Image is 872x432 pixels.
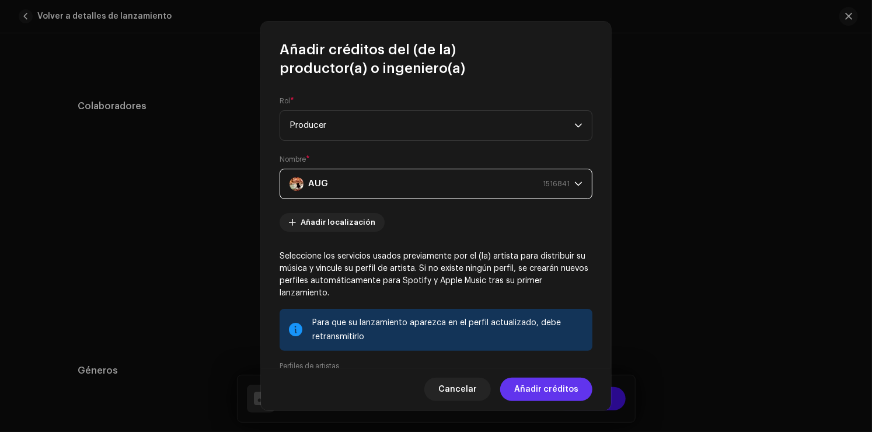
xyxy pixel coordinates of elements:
p: Seleccione los servicios usados previamente por el (la) artista para distribuir su música y vincu... [280,250,592,299]
button: Añadir localización [280,213,385,232]
span: Añadir créditos [514,378,578,401]
div: Para que su lanzamiento aparezca en el perfil actualizado, debe retransmitirlo [312,316,583,344]
button: Cancelar [424,378,491,401]
span: Añadir créditos del (de la) productor(a) o ingeniero(a) [280,40,592,78]
img: 0eb8ad39-b54b-4045-9e72-439ba20c84e7 [289,177,304,191]
span: AUG [289,169,574,198]
label: Rol [280,96,294,106]
span: Producer [289,111,574,140]
label: Nombre [280,155,310,164]
button: Añadir créditos [500,378,592,401]
div: dropdown trigger [574,111,583,140]
div: dropdown trigger [574,169,583,198]
small: Perfiles de artistas [280,360,339,372]
span: 1516841 [543,169,570,198]
span: Añadir localización [301,211,375,234]
strong: AUG [308,169,328,198]
span: Cancelar [438,378,477,401]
